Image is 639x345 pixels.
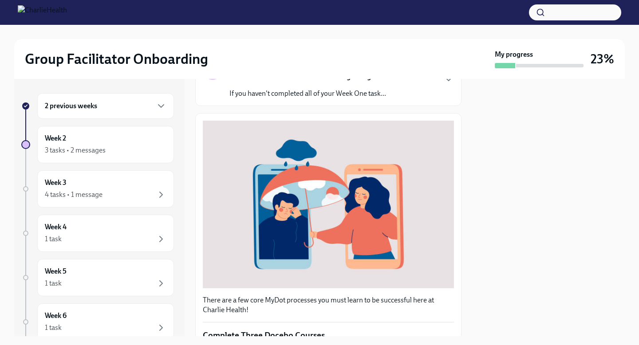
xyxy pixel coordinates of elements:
h2: Group Facilitator Onboarding [25,50,208,68]
img: CharlieHealth [18,5,67,20]
div: 4 tasks • 1 message [45,190,103,200]
h6: Week 4 [45,222,67,232]
a: Week 41 task [21,215,174,252]
a: Week 34 tasks • 1 message [21,170,174,208]
strong: My progress [495,50,533,59]
h6: Week 2 [45,133,66,143]
div: 1 task [45,278,62,288]
div: 1 task [45,234,62,244]
p: If you haven't completed all of your Week One task... [229,89,386,98]
a: Week 23 tasks • 2 messages [21,126,174,163]
div: 3 tasks • 2 messages [45,145,106,155]
h6: Week 5 [45,267,67,276]
a: Week 61 task [21,303,174,341]
div: 2 previous weeks [37,93,174,119]
p: There are a few core MyDot processes you must learn to be successful here at Charlie Health! [203,295,454,315]
p: Complete Three Docebo Courses [203,329,454,341]
h3: 23% [591,51,614,67]
div: 1 task [45,323,62,333]
a: Week 51 task [21,259,174,296]
h6: Week 3 [45,178,67,188]
h6: Week 6 [45,311,67,321]
button: Zoom image [203,121,454,288]
h6: 2 previous weeks [45,101,97,111]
